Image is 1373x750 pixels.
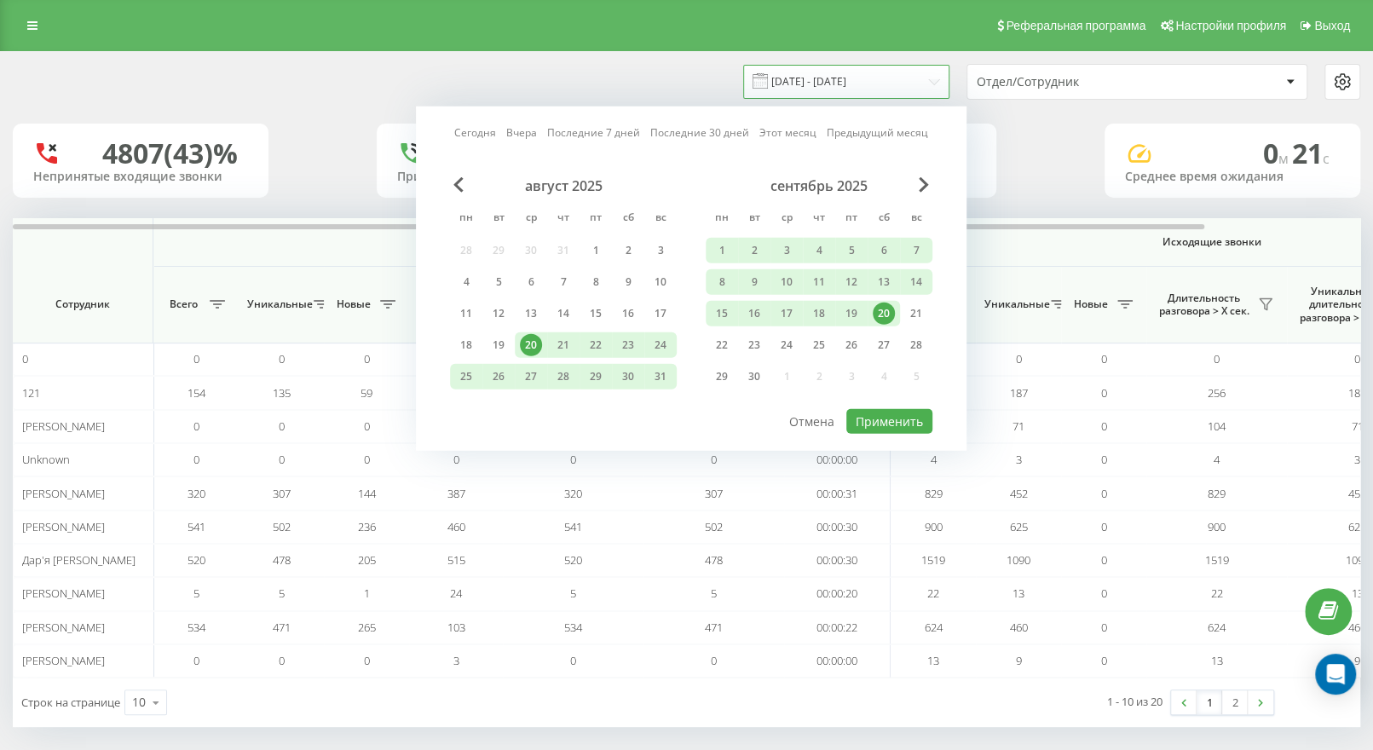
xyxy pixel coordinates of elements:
[1101,418,1107,434] span: 0
[776,239,798,262] div: 3
[570,586,576,601] span: 5
[187,552,205,568] span: 520
[1010,620,1028,635] span: 460
[706,177,932,194] div: сентябрь 2025
[364,351,370,366] span: 0
[332,297,375,311] span: Новые
[552,366,574,388] div: 28
[835,301,868,326] div: пт 19 сент. 2025 г.
[900,238,932,263] div: вс 7 сент. 2025 г.
[612,269,644,295] div: сб 9 авг. 2025 г.
[279,418,285,434] span: 0
[487,366,510,388] div: 26
[1101,486,1107,501] span: 0
[803,238,835,263] div: чт 4 сент. 2025 г.
[612,364,644,389] div: сб 30 авг. 2025 г.
[738,269,770,295] div: вт 9 сент. 2025 г.
[364,586,370,601] span: 1
[1070,297,1112,311] span: Новые
[1101,519,1107,534] span: 0
[1197,690,1222,714] a: 1
[1263,135,1292,171] span: 0
[273,552,291,568] span: 478
[774,206,799,232] abbr: среда
[927,653,939,668] span: 13
[21,695,120,710] span: Строк на странице
[1175,19,1286,32] span: Настройки профиля
[1101,552,1107,568] span: 0
[1101,586,1107,601] span: 0
[1101,351,1107,366] span: 0
[1211,586,1223,601] span: 22
[871,206,897,232] abbr: суббота
[709,206,735,232] abbr: понедельник
[515,332,547,358] div: ср 20 авг. 2025 г.
[22,519,105,534] span: [PERSON_NAME]
[900,332,932,358] div: вс 28 сент. 2025 г.
[1208,519,1226,534] span: 900
[585,334,607,356] div: 22
[711,653,717,668] span: 0
[450,301,482,326] div: пн 11 авг. 2025 г.
[617,366,639,388] div: 30
[193,452,199,467] span: 0
[1205,552,1229,568] span: 1519
[931,452,937,467] span: 4
[706,364,738,389] div: пн 29 сент. 2025 г.
[187,486,205,501] span: 320
[873,271,895,293] div: 13
[846,409,932,434] button: Применить
[585,303,607,325] div: 15
[905,334,927,356] div: 28
[22,653,105,668] span: [PERSON_NAME]
[612,301,644,326] div: сб 16 авг. 2025 г.
[551,206,576,232] abbr: четверг
[784,443,891,476] td: 00:00:00
[1354,452,1360,467] span: 3
[868,301,900,326] div: сб 20 сент. 2025 г.
[803,301,835,326] div: чт 18 сент. 2025 г.
[711,303,733,325] div: 15
[1125,170,1340,184] div: Среднее время ожидания
[585,271,607,293] div: 8
[361,385,372,401] span: 59
[273,620,291,635] span: 471
[482,364,515,389] div: вт 26 авг. 2025 г.
[617,239,639,262] div: 2
[840,334,862,356] div: 26
[193,418,199,434] span: 0
[648,206,673,232] abbr: воскресенье
[453,177,464,193] span: Previous Month
[925,620,943,635] span: 624
[22,385,40,401] span: 121
[1101,385,1107,401] span: 0
[905,271,927,293] div: 14
[776,303,798,325] div: 17
[453,206,479,232] abbr: понедельник
[358,620,376,635] span: 265
[455,271,477,293] div: 4
[22,552,136,568] span: Дар'я [PERSON_NAME]
[193,351,199,366] span: 0
[711,452,717,467] span: 0
[927,586,939,601] span: 22
[450,364,482,389] div: пн 25 авг. 2025 г.
[279,351,285,366] span: 0
[486,206,511,232] abbr: вторник
[585,366,607,388] div: 29
[711,271,733,293] div: 8
[447,486,465,501] span: 387
[580,238,612,263] div: пт 1 авг. 2025 г.
[808,239,830,262] div: 4
[705,620,723,635] span: 471
[1012,418,1024,434] span: 71
[187,620,205,635] span: 534
[487,334,510,356] div: 19
[1278,149,1292,168] span: м
[1101,620,1107,635] span: 0
[1354,653,1360,668] span: 9
[547,124,640,141] a: Последние 7 дней
[741,206,767,232] abbr: вторник
[905,303,927,325] div: 21
[358,486,376,501] span: 144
